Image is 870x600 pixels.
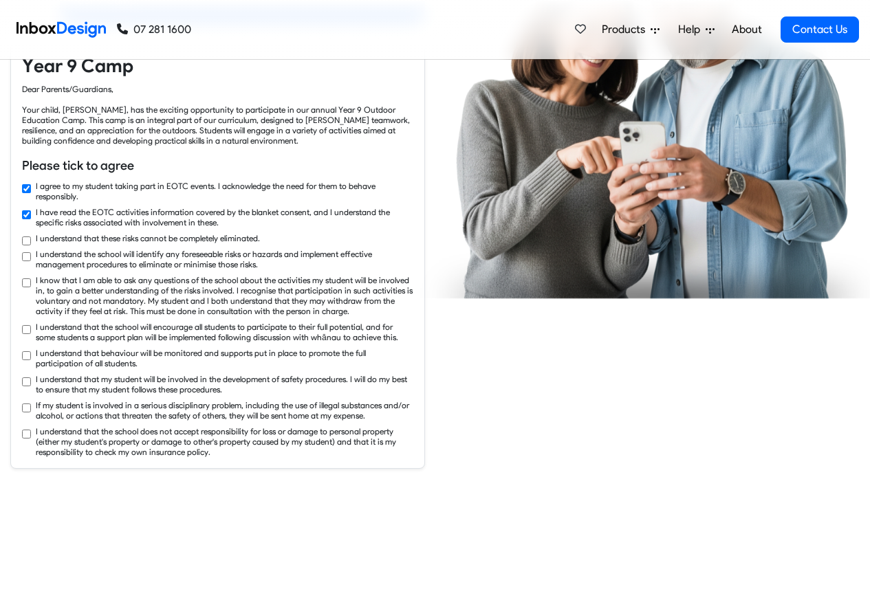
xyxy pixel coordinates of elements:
[781,16,859,43] a: Contact Us
[22,84,413,146] div: Dear Parents/Guardians, Your child, [PERSON_NAME], has the exciting opportunity to participate in...
[36,181,413,201] label: I agree to my student taking part in EOTC events. I acknowledge the need for them to behave respo...
[22,54,413,78] h4: Year 9 Camp
[678,21,706,38] span: Help
[673,16,720,43] a: Help
[596,16,665,43] a: Products
[36,426,413,457] label: I understand that the school does not accept responsibility for loss or damage to personal proper...
[36,400,413,421] label: If my student is involved in a serious disciplinary problem, including the use of illegal substan...
[36,348,413,368] label: I understand that behaviour will be monitored and supports put in place to promote the full parti...
[36,249,413,269] label: I understand the school will identify any foreseeable risks or hazards and implement effective ma...
[22,157,413,175] h6: Please tick to agree
[36,275,413,316] label: I know that I am able to ask any questions of the school about the activities my student will be ...
[36,207,413,227] label: I have read the EOTC activities information covered by the blanket consent, and I understand the ...
[36,322,413,342] label: I understand that the school will encourage all students to participate to their full potential, ...
[36,374,413,395] label: I understand that my student will be involved in the development of safety procedures. I will do ...
[728,16,765,43] a: About
[117,21,191,38] a: 07 281 1600
[36,233,260,243] label: I understand that these risks cannot be completely eliminated.
[602,21,651,38] span: Products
